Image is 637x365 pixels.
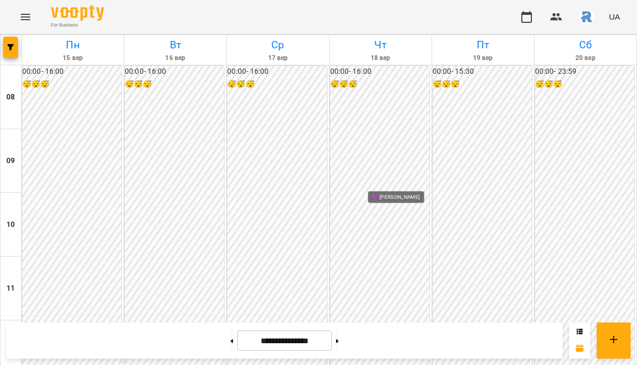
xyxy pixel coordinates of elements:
[605,7,624,27] button: UA
[227,66,326,78] h6: 00:00 - 16:00
[125,66,224,78] h6: 00:00 - 16:00
[23,53,122,63] h6: 15 вер
[6,155,15,167] h6: 09
[22,66,122,78] h6: 00:00 - 16:00
[535,79,634,90] h6: 😴😴😴
[6,91,15,103] h6: 08
[331,37,430,53] h6: Чт
[227,79,326,90] h6: 😴😴😴
[536,53,635,63] h6: 20 вер
[609,11,620,22] span: UA
[579,10,594,24] img: 4d5b4add5c842939a2da6fce33177f00.jpeg
[228,53,327,63] h6: 17 вер
[22,79,122,90] h6: 😴😴😴
[6,283,15,294] h6: 11
[433,66,532,78] h6: 00:00 - 15:30
[23,37,122,53] h6: Пн
[434,53,532,63] h6: 19 вер
[330,79,429,90] h6: 😴😴😴
[6,219,15,231] h6: 10
[535,66,634,78] h6: 00:00 - 23:59
[433,79,532,90] h6: 😴😴😴
[228,37,327,53] h6: Ср
[331,53,430,63] h6: 18 вер
[536,37,635,53] h6: Сб
[13,4,38,30] button: Menu
[51,5,104,21] img: Voopty Logo
[125,79,224,90] h6: 😴😴😴
[330,66,429,78] h6: 00:00 - 16:00
[126,37,225,53] h6: Вт
[434,37,532,53] h6: Пт
[51,22,104,29] span: For Business
[126,53,225,63] h6: 16 вер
